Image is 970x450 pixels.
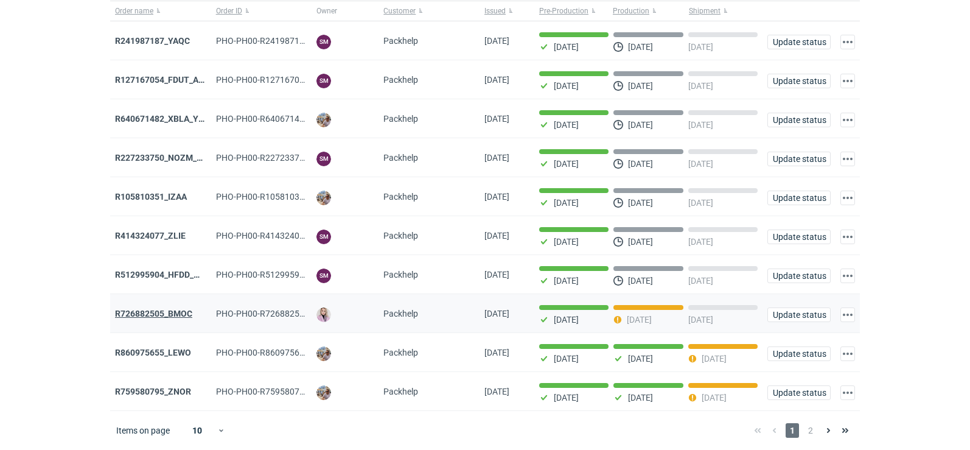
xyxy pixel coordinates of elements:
p: [DATE] [628,354,653,364]
button: Actions [840,74,855,88]
button: Order name [110,1,211,21]
span: Update status [773,77,825,85]
p: [DATE] [688,198,713,208]
p: [DATE] [688,159,713,169]
p: [DATE] [688,42,713,52]
button: Update status [767,152,831,166]
button: Actions [840,346,855,361]
button: Update status [767,74,831,88]
strong: R227233750_NOZM_V1 [115,153,207,163]
figcaption: SM [316,74,331,88]
span: Packhelp [383,387,418,396]
button: Update status [767,191,831,205]
button: Actions [840,35,855,49]
span: 09/09/2025 [484,75,509,85]
div: 10 [178,422,217,439]
a: R640671482_XBLA_YSXL_LGDV_BUVN_WVLV [115,114,292,124]
span: Update status [773,233,825,241]
a: R241987187_YAQC [115,36,190,46]
span: 22/08/2025 [484,348,509,357]
button: Issued [480,1,534,21]
span: Packhelp [383,231,418,241]
span: Items on page [116,424,170,437]
button: Update status [767,35,831,49]
span: Packhelp [383,348,418,357]
span: 08/09/2025 [484,114,509,124]
p: [DATE] [554,120,579,130]
p: [DATE] [554,276,579,286]
p: [DATE] [627,315,652,325]
span: PHO-PH00-R759580795_ZNOR [216,387,335,396]
img: Klaudia Wiśniewska [316,308,331,322]
p: [DATE] [628,120,653,130]
a: R414324077_ZLIE [115,231,186,241]
span: 25/08/2025 [484,270,509,279]
img: Michał Palasek [316,346,331,361]
button: Actions [840,152,855,166]
span: PHO-PH00-R860975655_LEWO [216,348,336,357]
span: 26/08/2025 [484,231,509,241]
button: Actions [840,269,855,283]
span: 25/08/2025 [484,309,509,318]
p: [DATE] [688,315,713,325]
img: Michał Palasek [316,113,331,127]
p: [DATE] [554,42,579,52]
button: Update status [767,308,831,322]
p: [DATE] [628,81,653,91]
button: Update status [767,385,831,400]
p: [DATE] [554,315,579,325]
button: Update status [767,346,831,361]
span: Update status [773,155,825,163]
span: PHO-PH00-R726882505_BMOC [216,309,337,318]
span: Update status [773,350,825,358]
button: Actions [840,191,855,205]
button: Update status [767,269,831,283]
p: [DATE] [554,159,579,169]
span: Update status [773,388,825,397]
p: [DATE] [628,42,653,52]
a: R860975655_LEWO [115,348,191,357]
p: [DATE] [554,81,579,91]
span: 04/09/2025 [484,153,509,163]
p: [DATE] [628,198,653,208]
p: [DATE] [554,393,579,403]
span: Packhelp [383,114,418,124]
span: PHO-PH00-R640671482_XBLA_YSXL_LGDV_BUVN_WVLV [216,114,436,124]
span: Pre-Production [539,6,588,16]
figcaption: SM [316,35,331,49]
span: 21/08/2025 [484,387,509,396]
p: [DATE] [628,237,653,247]
p: [DATE] [554,354,579,364]
span: Packhelp [383,36,418,46]
span: Update status [773,116,825,124]
span: Update status [773,38,825,46]
a: R726882505_BMOC [115,309,192,318]
p: [DATE] [628,159,653,169]
span: Order ID [216,6,242,16]
button: Actions [840,385,855,400]
p: [DATE] [688,276,713,286]
a: R759580795_ZNOR [115,387,191,396]
p: [DATE] [688,237,713,247]
figcaption: SM [316,152,331,166]
span: 2 [804,423,817,438]
button: Actions [840,113,855,127]
span: 10/09/2025 [484,36,509,46]
button: Update status [767,230,831,244]
span: Order name [115,6,153,16]
button: Actions [840,230,855,244]
p: [DATE] [702,354,727,364]
figcaption: SM [316,230,331,244]
button: Customer [379,1,480,21]
span: Customer [383,6,416,16]
button: Update status [767,113,831,127]
a: R512995904_HFDD_MOOR [115,270,218,279]
span: PHO-PH00-R127167054_FDUT_ACTL [216,75,358,85]
strong: R127167054_FDUT_ACTL [115,75,214,85]
p: [DATE] [554,237,579,247]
